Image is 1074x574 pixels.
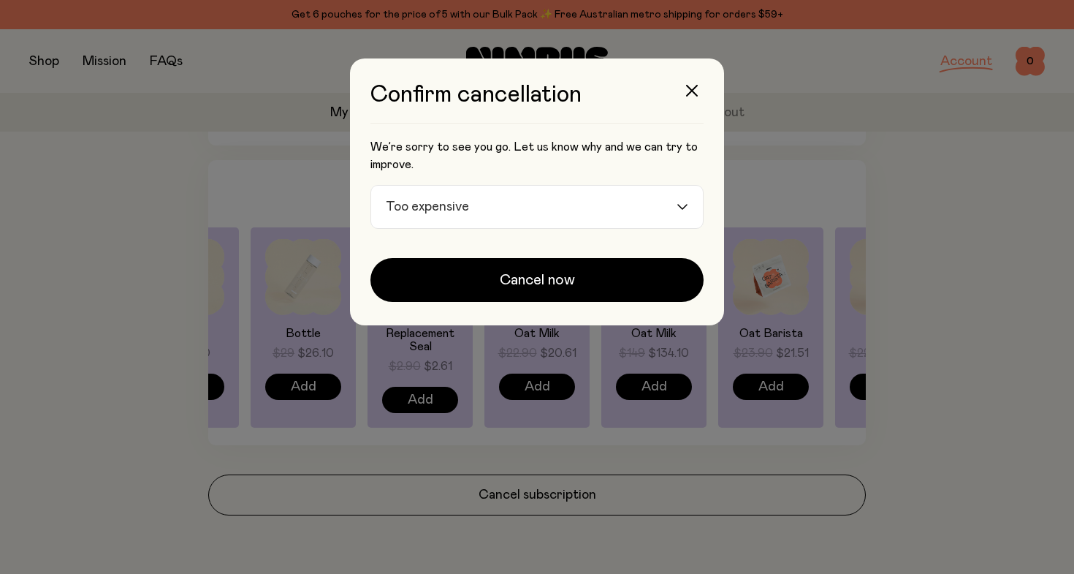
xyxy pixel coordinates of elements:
button: Cancel now [370,258,704,302]
span: Cancel now [500,270,575,290]
input: Search for option [474,186,675,228]
h3: Confirm cancellation [370,82,704,124]
div: Search for option [370,185,704,229]
p: We’re sorry to see you go. Let us know why and we can try to improve. [370,138,704,173]
span: Too expensive [381,186,473,228]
